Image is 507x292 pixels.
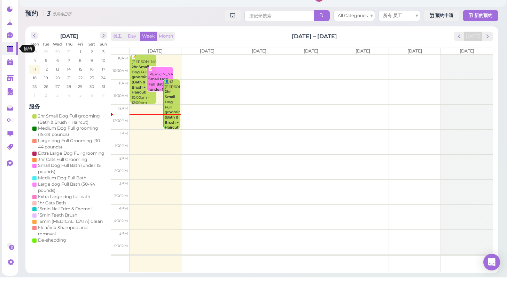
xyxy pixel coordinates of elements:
span: 1:30pm [115,158,128,163]
span: 12pm [118,121,128,125]
span: Fri [78,56,83,61]
span: [DATE] [252,63,266,68]
span: 1 [79,63,82,70]
span: 26 [43,98,49,104]
span: 1pm [120,146,128,150]
b: 2hr Small Dog Full grooming (Bath & Brush + Haircut) [165,104,183,144]
div: Open Intercom Messenger [483,268,500,285]
span: 30 [55,63,61,70]
h4: 服务 [29,118,109,124]
span: BB Care Pet Grooming [60,2,110,21]
span: 31 [101,98,106,104]
h2: [DATE] – [DATE] [292,47,337,55]
div: 15min [MEDICAL_DATA] Clean [38,233,103,239]
span: 19 [44,89,49,96]
div: 📝 [PERSON_NAME] 10:30am [148,81,173,117]
button: Week [140,46,157,56]
span: 5:30pm [114,258,128,263]
div: De-shedding [38,252,66,258]
span: 10:30am [112,83,128,88]
span: 11am [119,96,128,100]
div: 2hr Small Dog Full grooming (Bath & Brush + Haircut) [38,128,106,140]
span: 17 [101,81,106,87]
div: 1hr Cats Bath [38,214,66,221]
input: 按记录搜索 [244,25,314,36]
div: 预约 [21,59,35,67]
div: Medium Dog Full Bath [38,189,86,196]
button: 新的预约 [463,25,498,36]
span: Sun [100,56,107,61]
div: Large dog Full Grooming (30-44 pounds) [38,152,106,165]
small: 显示在日历 [52,26,71,31]
span: 28 [66,98,72,104]
span: [DATE] [200,63,214,68]
span: Wed [53,56,62,61]
span: 5pm [119,246,128,250]
span: 新的预约 [474,27,492,33]
span: 预约 [25,24,40,32]
span: [DATE] [148,63,163,68]
div: 3hr Cats Full Grooming [38,171,87,177]
input: 查询客户 [237,6,305,17]
span: 30 [89,98,95,104]
span: 7 [102,107,105,113]
span: 6 [56,72,60,78]
span: 2 [90,63,94,70]
span: Mon [30,56,39,61]
div: 15min Teeth Brush [38,227,77,233]
span: 18 [32,89,37,96]
button: Day [124,46,140,56]
div: Extra Large dog full bath [38,208,90,214]
span: 1 [33,107,36,113]
span: 4 [67,107,71,113]
span: 11 [32,81,37,87]
span: 所有 员工 [383,27,402,33]
span: 15 [78,81,83,87]
span: [DATE] [356,63,370,68]
button: next [100,46,107,54]
span: 20 [55,89,61,96]
span: 3pm [119,196,128,200]
div: 📝 [PERSON_NAME] 10:00am - 12:00pm [131,69,156,120]
span: 29 [77,98,83,104]
span: 2 [44,107,48,113]
button: Month [157,46,175,56]
div: 👤😋 [PERSON_NAME] 11:00am - 1:00pm [164,94,180,160]
span: 13 [55,81,60,87]
button: [DATE] [464,46,483,56]
div: 15min Nail Trim & Dremel [38,220,92,227]
div: Flea/tick Shampoo and removal [38,239,106,252]
span: 9 [90,72,94,78]
span: 6 [90,107,94,113]
span: 2pm [119,171,128,175]
button: prev [31,46,38,54]
span: 3 [56,107,59,113]
div: Large dog Full Bath (30-44 pounds) [38,196,106,208]
span: 25 [32,98,37,104]
a: 预约申请 [424,25,459,36]
span: Thu [65,56,72,61]
b: Small Dog Full Bath (under 15 pounds) [148,91,168,111]
span: 10 [101,72,106,78]
span: 21 [67,89,71,96]
span: [DATE] [407,63,422,68]
span: 5 [44,72,48,78]
span: 3 [102,63,105,70]
span: All Categories [338,27,368,33]
button: prev [454,46,465,56]
span: Tue [42,56,49,61]
span: [DATE] [304,63,318,68]
span: 14 [66,81,71,87]
span: 24 [100,89,106,96]
button: 员工 [111,46,124,56]
button: next [482,46,493,56]
span: 5 [79,107,82,113]
div: Medium Dog Full grooming (15-29 pounds) [38,140,106,152]
span: 4pm [119,221,128,225]
span: 4 [33,72,37,78]
div: Small Dog Full Bath (under 15 pounds) [38,177,106,189]
span: 29 [43,63,49,70]
span: 12:30pm [113,133,128,138]
span: Sat [88,56,95,61]
span: 27 [55,98,60,104]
